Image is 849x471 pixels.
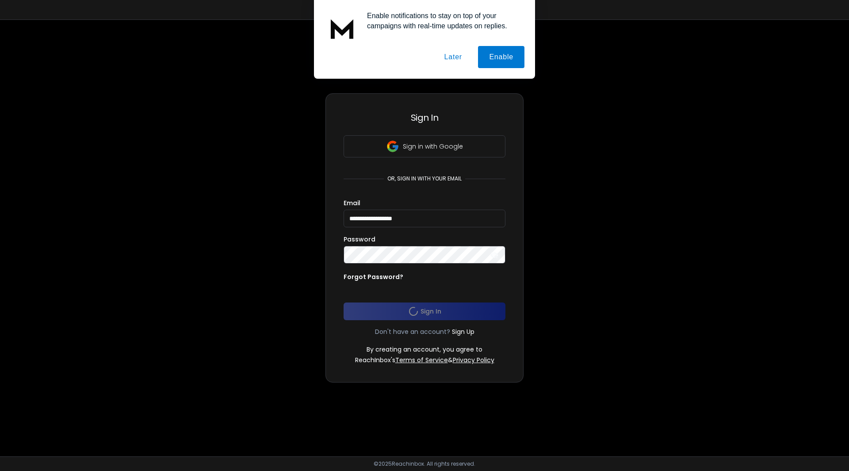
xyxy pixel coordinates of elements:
[433,46,473,68] button: Later
[344,200,360,206] label: Email
[344,236,375,242] label: Password
[367,345,482,354] p: By creating an account, you agree to
[360,11,524,31] div: Enable notifications to stay on top of your campaigns with real-time updates on replies.
[452,327,474,336] a: Sign Up
[344,135,505,157] button: Sign in with Google
[395,356,448,364] a: Terms of Service
[478,46,524,68] button: Enable
[325,11,360,46] img: notification icon
[403,142,463,151] p: Sign in with Google
[355,356,494,364] p: ReachInbox's &
[344,111,505,124] h3: Sign In
[344,272,403,281] p: Forgot Password?
[384,175,465,182] p: or, sign in with your email
[375,327,450,336] p: Don't have an account?
[374,460,475,467] p: © 2025 Reachinbox. All rights reserved.
[453,356,494,364] a: Privacy Policy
